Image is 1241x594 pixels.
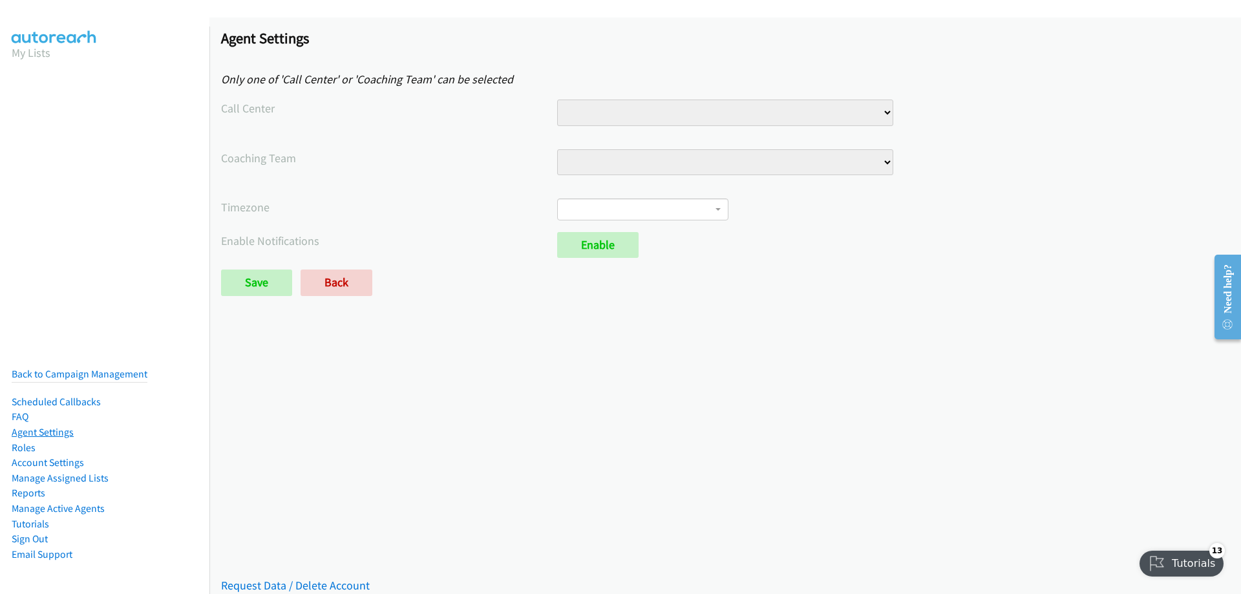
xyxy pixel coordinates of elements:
[221,270,292,295] input: Save
[221,100,557,117] label: Call Center
[12,441,36,454] a: Roles
[12,456,84,469] a: Account Settings
[12,426,74,438] a: Agent Settings
[221,29,1229,47] h1: Agent Settings
[12,518,49,530] a: Tutorials
[221,149,557,167] label: Coaching Team
[12,487,45,499] a: Reports
[557,232,639,258] a: Enable
[12,502,105,514] a: Manage Active Agents
[1204,246,1241,348] iframe: Resource Center
[12,410,28,423] a: FAQ
[12,533,48,545] a: Sign Out
[301,270,372,295] a: Back
[12,472,109,484] a: Manage Assigned Lists
[12,548,72,560] a: Email Support
[12,396,101,408] a: Scheduled Callbacks
[12,368,147,380] a: Back to Campaign Management
[221,198,557,216] label: Timezone
[221,578,370,593] a: Request Data / Delete Account
[1132,538,1231,584] iframe: Checklist
[221,232,557,249] label: Enable Notifications
[12,45,50,60] a: My Lists
[221,72,513,87] em: Only one of 'Call Center' or 'Coaching Team' can be selected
